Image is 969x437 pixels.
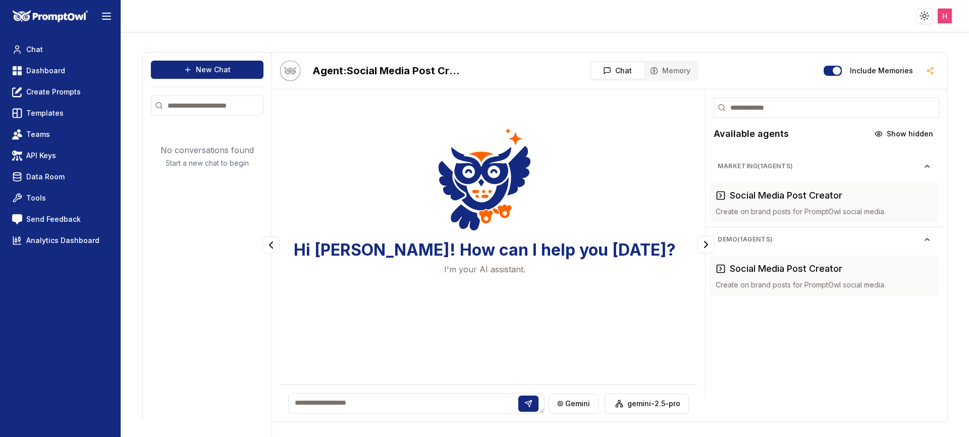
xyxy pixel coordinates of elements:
[615,66,632,76] span: Chat
[26,193,46,203] span: Tools
[280,61,300,81] img: Bot
[605,394,689,414] button: gemini-2.5-pro
[13,10,88,23] img: PromptOwl
[8,125,113,143] a: Teams
[716,207,933,217] p: Create on brand posts for PromptOwl social media.
[8,104,113,122] a: Templates
[718,235,923,244] span: Demo ( 1 agents)
[294,241,676,259] h3: Hi [PERSON_NAME]! How can I help you [DATE]?
[824,66,842,76] button: Include memories in the messages below
[12,214,22,224] img: feedback
[151,61,263,79] button: New Chat
[8,168,113,186] a: Data Room
[312,64,464,78] h2: Social Media Post Creator
[26,151,56,161] span: API Keys
[8,210,113,228] a: Send Feedback
[262,236,280,254] button: Collapse panel
[730,262,842,276] h3: Social Media Post Creator
[26,87,81,97] span: Create Prompts
[887,129,933,139] span: Show hidden
[26,129,50,139] span: Teams
[26,235,99,246] span: Analytics Dashboard
[718,162,923,170] span: Marketing ( 1 agents)
[938,9,952,23] img: ACg8ocJJXoBNX9W-FjmgwSseULRJykJmqCZYzqgfQpEi3YodQgNtRg=s96-c
[8,231,113,250] a: Analytics Dashboard
[714,127,789,141] h2: Available agents
[710,158,939,174] button: Marketing(1agents)
[26,172,65,182] span: Data Room
[8,147,113,165] a: API Keys
[8,40,113,59] a: Chat
[549,394,599,414] button: gemini
[716,280,933,290] p: Create on brand posts for PromptOwl social media.
[697,236,715,253] button: Collapse panel
[850,67,913,74] label: Include memories in the messages below
[26,44,43,55] span: Chat
[26,108,64,118] span: Templates
[438,126,531,233] img: Welcome Owl
[280,61,300,81] button: Talk with Hootie
[8,62,113,80] a: Dashboard
[710,231,939,248] button: Demo(1agents)
[26,214,81,224] span: Send Feedback
[730,188,842,203] h3: Social Media Post Creator
[662,66,690,76] span: Memory
[26,66,65,76] span: Dashboard
[160,144,254,156] p: No conversations found
[8,189,113,207] a: Tools
[869,126,939,142] button: Show hidden
[166,158,249,168] p: Start a new chat to begin
[8,83,113,101] a: Create Prompts
[565,399,590,409] span: gemini
[627,399,680,409] span: gemini-2.5-pro
[444,263,525,275] p: I'm your AI assistant.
